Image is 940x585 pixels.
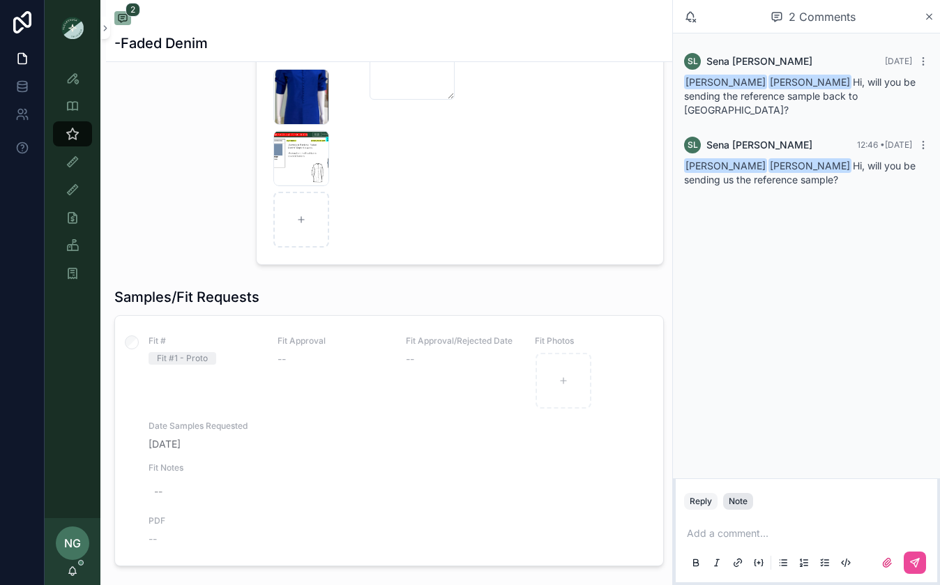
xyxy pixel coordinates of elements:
span: -- [406,352,414,366]
span: [PERSON_NAME] [768,158,851,173]
span: NG [64,535,81,552]
button: Reply [684,493,718,510]
span: Hi, will you be sending the reference sample back to [GEOGRAPHIC_DATA]? [684,76,916,116]
span: SL [688,139,698,151]
span: [PERSON_NAME] [768,75,851,89]
h1: -Faded Denim [114,33,208,53]
div: Note [729,496,748,507]
h1: Samples/Fit Requests [114,287,259,307]
span: Fit Approval [278,335,390,347]
span: Fit Photos [535,335,647,347]
span: 2 Comments [789,8,856,25]
span: [DATE] [149,437,261,451]
span: -- [278,352,286,366]
span: SL [688,56,698,67]
div: -- [154,485,162,499]
span: Date Samples Requested [149,420,261,432]
span: Sena [PERSON_NAME] [706,54,812,68]
span: 2 [126,3,140,17]
span: PDF [149,515,261,526]
span: Sena [PERSON_NAME] [706,138,812,152]
span: [DATE] [885,56,912,66]
img: App logo [61,17,84,39]
span: Fit Approval/Rejected Date [406,335,518,347]
span: Hi, will you be sending us the reference sample? [684,160,916,185]
a: Fit #Fit #1 - ProtoFit Approval--Fit Approval/Rejected Date--Fit PhotosDate Samples Requested[DAT... [115,316,663,565]
div: scrollable content [45,56,100,304]
div: Fit #1 - Proto [157,352,208,365]
span: [PERSON_NAME] [684,75,767,89]
span: Fit Notes [149,462,646,473]
span: [PERSON_NAME] [684,158,767,173]
span: Fit # [149,335,261,347]
span: -- [149,532,157,546]
button: 2 [114,11,131,28]
span: 12:46 • [DATE] [857,139,912,150]
button: Note [723,493,753,510]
